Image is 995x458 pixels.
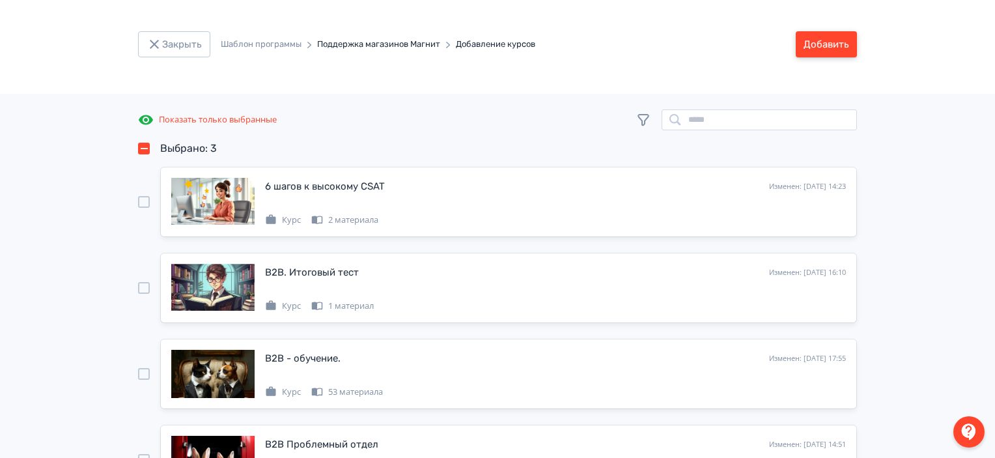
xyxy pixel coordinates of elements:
div: Курс [265,386,301,399]
div: Изменен: [DATE] 16:10 [769,267,846,278]
span: Выбрано: 3 [160,141,857,156]
div: 6 шагов к высокому CSAT [265,179,385,194]
div: 2 материала [311,214,378,227]
div: 53 материала [311,386,383,399]
div: Изменен: [DATE] 17:55 [769,353,846,364]
div: Шаблон программы [221,38,301,51]
div: Изменен: [DATE] 14:51 [769,439,846,450]
div: B2B Проблемный отдел [265,437,378,452]
span: Поддержка магазинов Магнит [317,38,440,51]
button: Закрыть [138,31,210,57]
div: B2B - обучение. [265,351,341,366]
div: Добавление курсов [456,38,535,51]
div: B2B. Итоговый тест [265,265,359,280]
div: Курс [265,214,301,227]
button: Добавить [796,31,857,57]
button: Показать только выбранные [138,109,279,130]
div: 1 материал [311,300,374,313]
div: Изменен: [DATE] 14:23 [769,181,846,192]
span: Показать только выбранные [159,113,277,126]
div: Курс [265,300,301,313]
